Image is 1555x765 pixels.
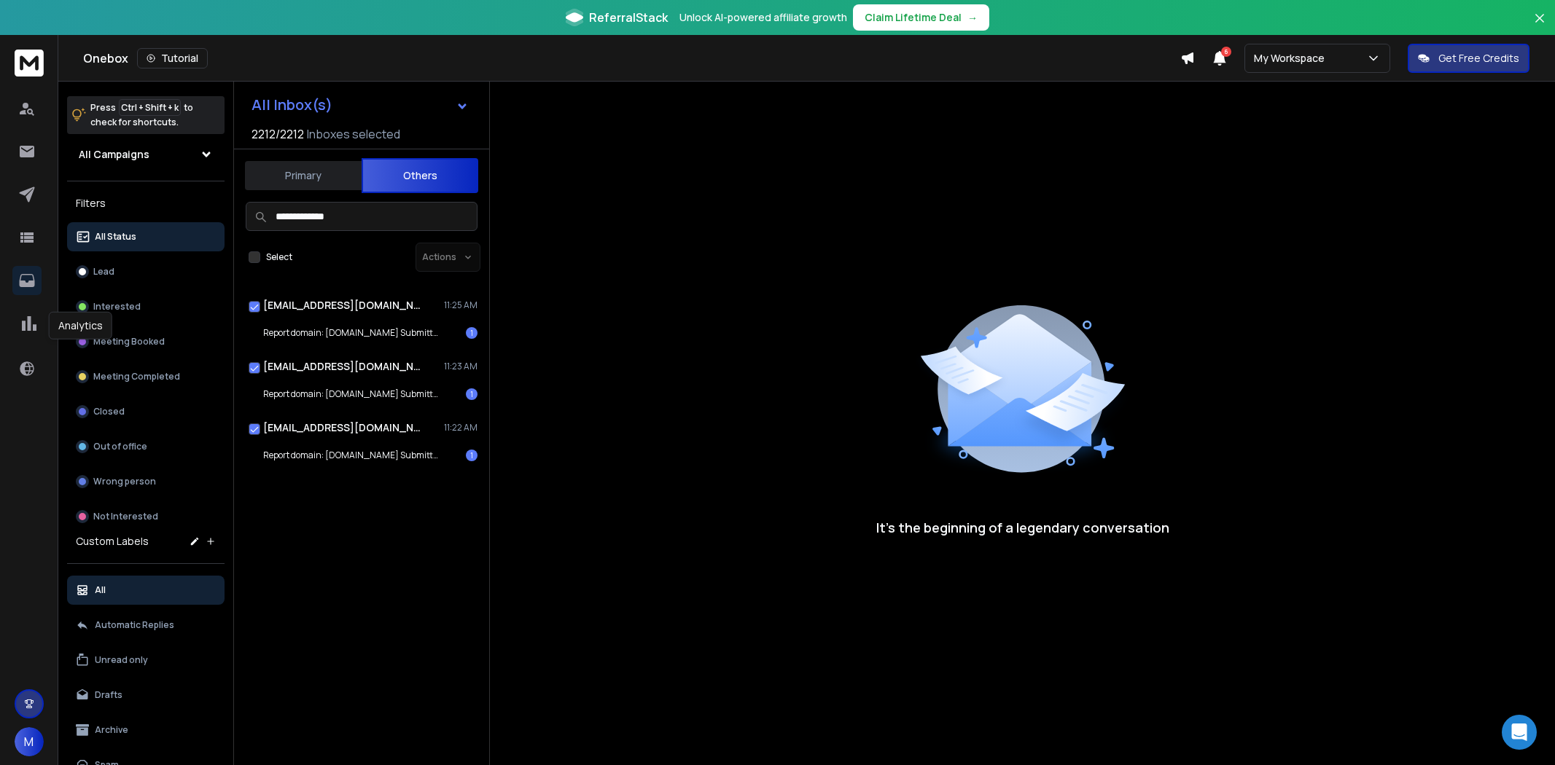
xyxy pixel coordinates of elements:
button: Automatic Replies [67,611,225,640]
button: Get Free Credits [1408,44,1529,73]
p: Drafts [95,689,122,701]
p: Out of office [93,441,147,452]
button: Close banner [1530,9,1549,44]
div: 1 [466,450,478,461]
span: ReferralStack [589,9,668,26]
p: Report domain: [DOMAIN_NAME] Submitter: [DOMAIN_NAME] [263,327,438,339]
button: All Inbox(s) [240,90,480,119]
p: Report domain: [DOMAIN_NAME] Submitter: [DOMAIN_NAME] [263,450,438,461]
p: Report domain: [DOMAIN_NAME] Submitter: [DOMAIN_NAME] [263,388,438,400]
button: Out of office [67,432,225,461]
p: Not Interested [93,511,158,522]
div: Analytics [49,312,112,340]
div: 1 [466,327,478,339]
p: Archive [95,724,128,736]
h1: All Campaigns [79,147,149,162]
p: 11:25 AM [444,299,478,311]
button: Archive [67,715,225,745]
p: Unlock AI-powered affiliate growth [679,10,847,25]
p: It’s the beginning of a legendary conversation [876,517,1169,538]
button: M [15,727,44,756]
button: Wrong person [67,467,225,496]
p: Wrong person [93,476,156,487]
div: Open Intercom Messenger [1502,715,1537,750]
button: All Status [67,222,225,251]
button: Primary [245,160,362,192]
h1: [EMAIL_ADDRESS][DOMAIN_NAME] [263,359,424,374]
h3: Custom Labels [76,534,149,549]
p: Meeting Booked [93,336,165,348]
button: Meeting Completed [67,362,225,391]
h1: All Inbox(s) [252,98,332,112]
span: → [967,10,978,25]
button: Unread only [67,646,225,675]
span: Ctrl + Shift + k [119,99,181,116]
p: All Status [95,231,136,243]
p: My Workspace [1254,51,1330,66]
p: Meeting Completed [93,371,180,382]
p: Interested [93,301,141,313]
button: Tutorial [137,48,208,68]
span: 2212 / 2212 [252,125,304,143]
button: Drafts [67,680,225,710]
button: Closed [67,397,225,426]
p: Lead [93,266,114,278]
div: 1 [466,388,478,400]
div: Onebox [83,48,1180,68]
p: 11:23 AM [444,361,478,372]
label: Select [266,251,292,263]
h3: Filters [67,193,225,213]
p: Unread only [95,654,148,666]
button: Meeting Booked [67,327,225,356]
h1: [EMAIL_ADDRESS][DOMAIN_NAME] [263,298,424,313]
button: All Campaigns [67,140,225,169]
span: 6 [1221,47,1231,57]
p: All [95,584,106,596]
button: Lead [67,257,225,286]
h3: Inboxes selected [307,125,400,143]
p: Automatic Replies [95,619,174,631]
button: All [67,576,225,605]
p: Closed [93,406,125,417]
h1: [EMAIL_ADDRESS][DOMAIN_NAME] [263,420,424,435]
button: Interested [67,292,225,321]
p: Press to check for shortcuts. [90,101,193,130]
button: Others [362,158,478,193]
button: Not Interested [67,502,225,531]
p: 11:22 AM [444,422,478,433]
button: Claim Lifetime Deal→ [853,4,989,31]
p: Get Free Credits [1438,51,1519,66]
